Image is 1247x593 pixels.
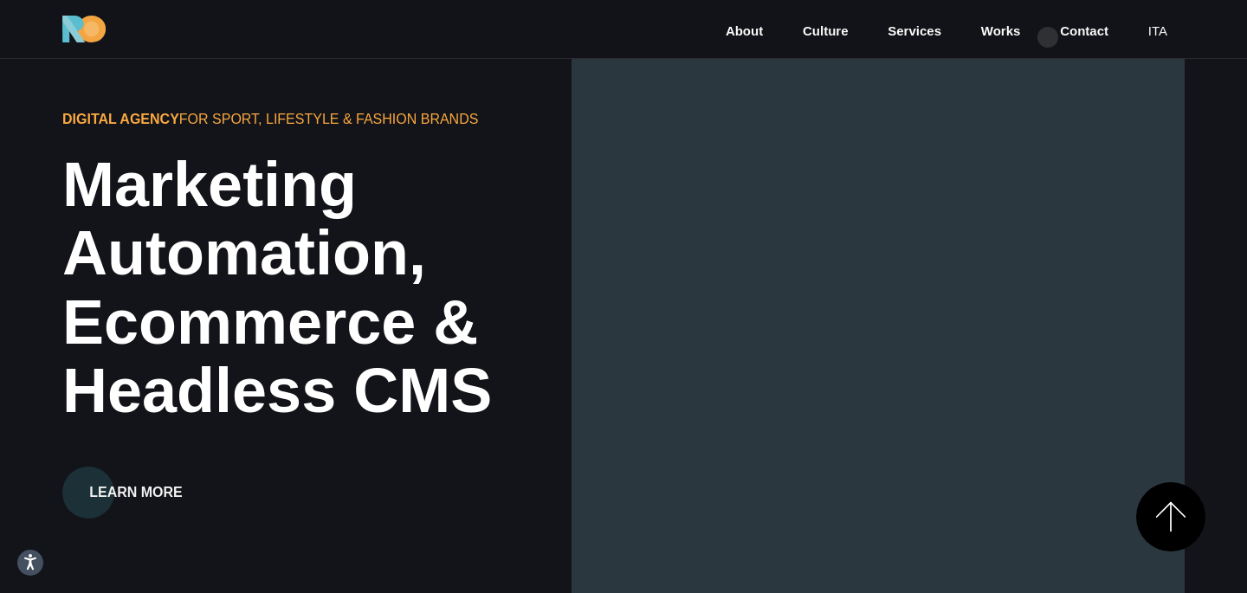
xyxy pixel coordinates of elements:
a: Works [979,22,1023,42]
button: Learn More [62,467,210,519]
img: Ride On Agency [62,16,106,43]
div: Automation, [62,219,714,287]
a: Services [886,22,943,42]
a: Contact [1058,22,1110,42]
span: Digital Agency [62,112,179,126]
a: About [724,22,765,42]
div: Ecommerce & [62,288,714,357]
a: Learn More [62,446,210,519]
a: Culture [801,22,850,42]
div: Marketing [62,151,714,219]
div: for Sport, Lifestyle & Fashion brands [62,109,530,130]
div: Headless CMS [62,357,714,425]
a: ita [1147,22,1169,42]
